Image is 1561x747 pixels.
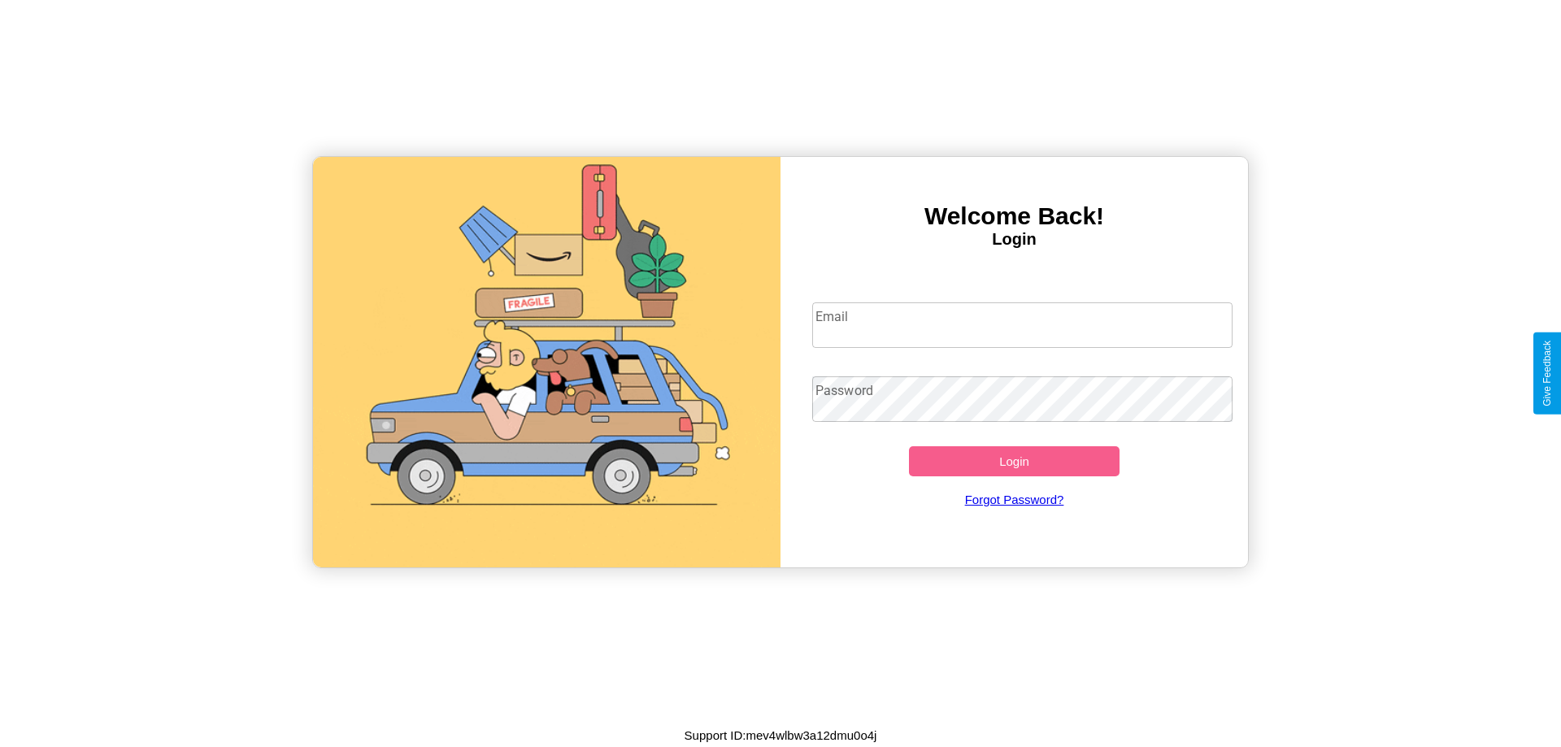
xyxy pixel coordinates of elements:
a: Forgot Password? [804,476,1225,523]
h4: Login [780,230,1248,249]
img: gif [313,157,780,567]
button: Login [909,446,1120,476]
div: Give Feedback [1541,341,1553,406]
p: Support ID: mev4wlbw3a12dmu0o4j [685,724,877,746]
h3: Welcome Back! [780,202,1248,230]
